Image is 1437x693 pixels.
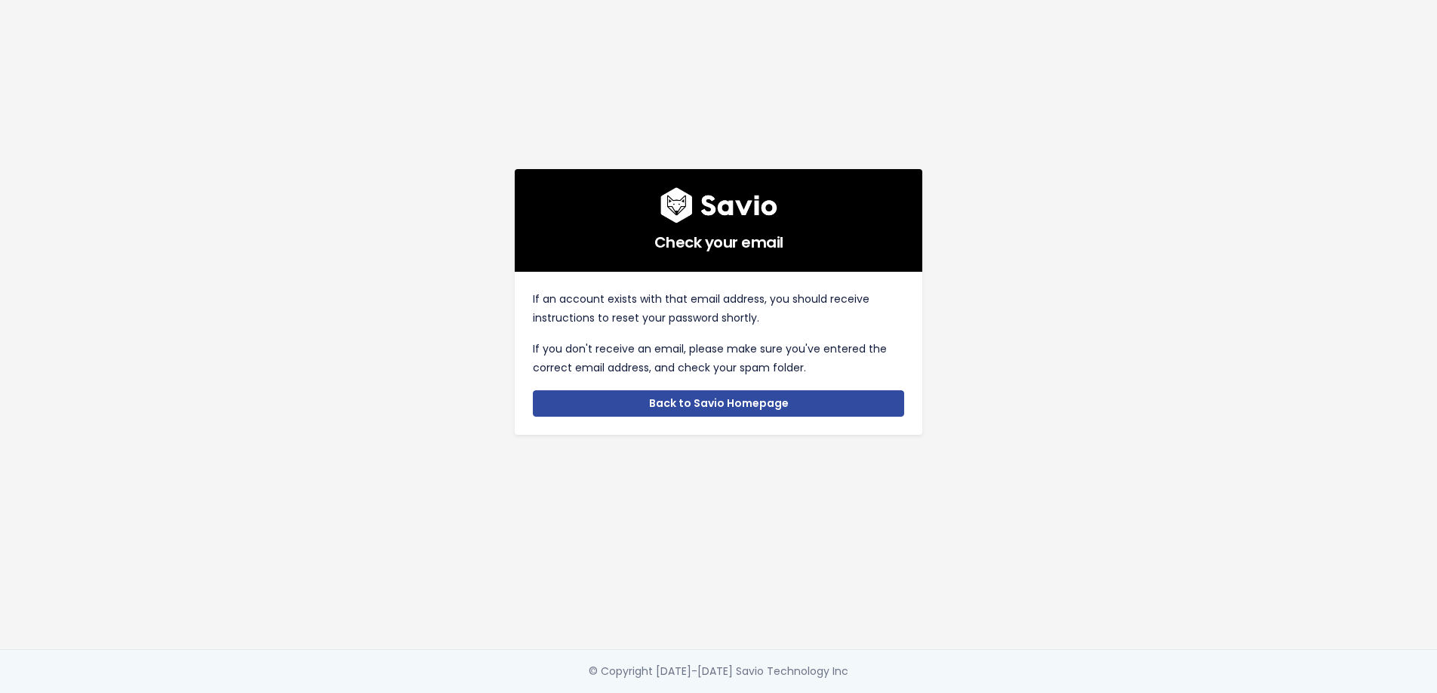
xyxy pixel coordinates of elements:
a: Back to Savio Homepage [533,390,904,417]
h5: Check your email [533,223,904,254]
div: © Copyright [DATE]-[DATE] Savio Technology Inc [589,662,848,681]
p: If you don't receive an email, please make sure you've entered the correct email address, and che... [533,340,904,377]
img: logo600x187.a314fd40982d.png [660,187,777,223]
p: If an account exists with that email address, you should receive instructions to reset your passw... [533,290,904,328]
